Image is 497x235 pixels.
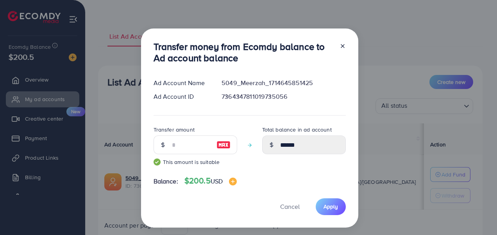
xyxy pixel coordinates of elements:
label: Transfer amount [154,126,195,134]
button: Cancel [270,198,309,215]
img: guide [154,158,161,166]
div: Ad Account ID [147,92,216,101]
button: Apply [316,198,346,215]
span: USD [211,177,223,185]
h4: $200.5 [184,176,237,186]
span: Apply [324,203,338,210]
div: Ad Account Name [147,78,216,87]
img: image [216,140,231,150]
label: Total balance in ad account [262,126,332,134]
div: 7364347811019735056 [215,92,352,101]
h3: Transfer money from Ecomdy balance to Ad account balance [154,41,333,64]
iframe: Chat [464,200,491,229]
img: image [229,178,237,185]
div: 5049_Meerzah_1714645851425 [215,78,352,87]
span: Cancel [280,202,300,211]
small: This amount is suitable [154,158,237,166]
span: Balance: [154,177,178,186]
